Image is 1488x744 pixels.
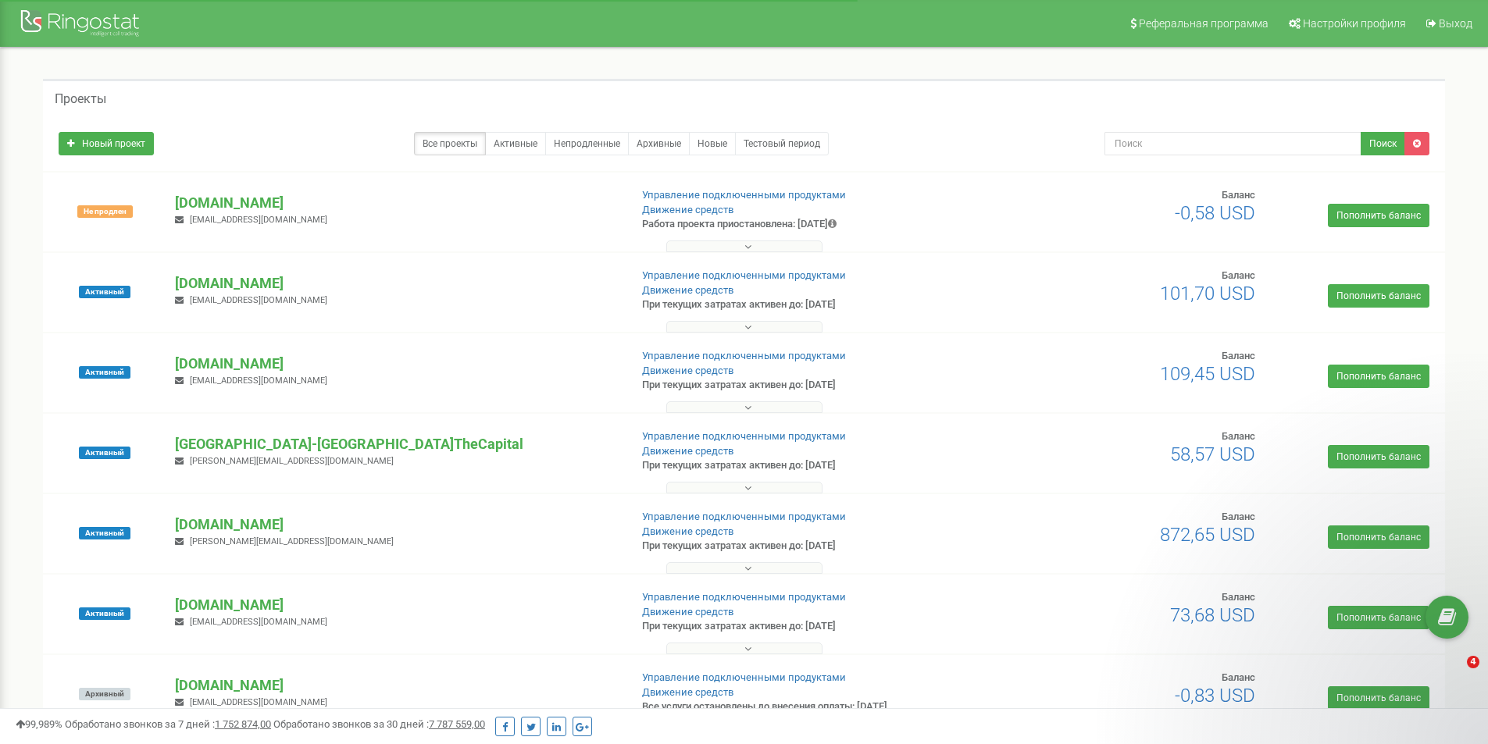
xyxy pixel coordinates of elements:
span: Активный [79,366,130,379]
u: 1 752 874,00 [215,718,271,730]
span: Архивный [79,688,130,700]
span: Активный [79,527,130,539]
a: Движение средств [642,686,733,698]
span: Не продлен [77,205,133,218]
a: Управление подключенными продуктами [642,671,846,683]
p: [DOMAIN_NAME] [175,514,616,535]
span: Баланс [1222,269,1255,281]
span: 101,70 USD [1160,283,1255,304]
h5: Проекты [55,92,106,106]
span: 872,65 USD [1160,524,1255,546]
span: Активный [79,286,130,298]
a: Движение средств [642,606,733,618]
a: Новый проект [59,132,154,155]
span: [EMAIL_ADDRESS][DOMAIN_NAME] [190,376,327,386]
a: Управление подключенными продуктами [642,430,846,442]
a: Движение средств [642,445,733,457]
a: Движение средств [642,204,733,215]
p: При текущих затратах активен до: [DATE] [642,539,967,554]
button: Поиск [1361,132,1405,155]
p: [GEOGRAPHIC_DATA]-[GEOGRAPHIC_DATA]TheCapital [175,434,616,454]
span: Обработано звонков за 30 дней : [273,718,485,730]
a: Все проекты [414,132,486,155]
span: Баланс [1222,189,1255,201]
p: При текущих затратах активен до: [DATE] [642,297,967,312]
a: Движение средств [642,284,733,296]
span: [EMAIL_ADDRESS][DOMAIN_NAME] [190,215,327,225]
span: [PERSON_NAME][EMAIL_ADDRESS][DOMAIN_NAME] [190,536,394,546]
a: Активные [485,132,546,155]
span: -0,58 USD [1175,202,1255,224]
span: 109,45 USD [1160,363,1255,385]
span: 58,57 USD [1170,443,1255,465]
span: Обработано звонков за 7 дней : [65,718,271,730]
a: Новые [689,132,736,155]
p: [DOMAIN_NAME] [175,595,616,615]
p: При текущих затратах активен до: [DATE] [642,619,967,634]
a: Непродленные [545,132,629,155]
span: Активный [79,447,130,459]
a: Тестовый период [735,132,829,155]
p: Работа проекта приостановлена: [DATE] [642,217,967,232]
a: Управление подключенными продуктами [642,591,846,603]
span: 73,68 USD [1170,604,1255,626]
span: [PERSON_NAME][EMAIL_ADDRESS][DOMAIN_NAME] [190,456,394,466]
span: [EMAIL_ADDRESS][DOMAIN_NAME] [190,617,327,627]
a: Управление подключенными продуктами [642,269,846,281]
p: [DOMAIN_NAME] [175,193,616,213]
p: Все услуги остановлены до внесения оплаты: [DATE] [642,700,967,714]
p: [DOMAIN_NAME] [175,273,616,294]
a: Пополнить баланс [1328,284,1429,308]
span: Активный [79,607,130,620]
p: При текущих затратах активен до: [DATE] [642,378,967,393]
span: Выход [1439,17,1472,30]
p: [DOMAIN_NAME] [175,354,616,374]
a: Управление подключенными продуктами [642,511,846,522]
a: Пополнить баланс [1328,204,1429,227]
p: [DOMAIN_NAME] [175,675,616,696]
span: Реферальная программа [1139,17,1269,30]
span: 99,989% [16,718,62,730]
u: 7 787 559,00 [429,718,485,730]
a: Архивные [628,132,690,155]
iframe: Intercom live chat [1435,656,1472,693]
input: Поиск [1104,132,1361,155]
a: Управление подключенными продуктами [642,189,846,201]
span: [EMAIL_ADDRESS][DOMAIN_NAME] [190,697,327,707]
a: Движение средств [642,525,733,537]
span: Настройки профиля [1303,17,1406,30]
span: -0,83 USD [1175,685,1255,707]
a: Управление подключенными продуктами [642,350,846,361]
a: Движение средств [642,365,733,376]
p: При текущих затратах активен до: [DATE] [642,458,967,473]
span: [EMAIL_ADDRESS][DOMAIN_NAME] [190,295,327,305]
span: 4 [1467,656,1479,668]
